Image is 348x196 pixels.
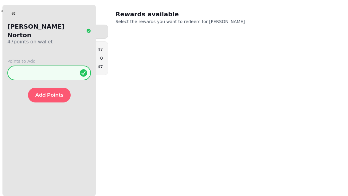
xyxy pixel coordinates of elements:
p: Select the rewards you want to redeem for [115,18,273,25]
button: Add Points [28,88,71,102]
p: 0 [100,55,103,61]
p: [PERSON_NAME] Norton [7,22,85,39]
p: 47 [97,46,103,53]
span: Add Points [35,93,63,98]
h2: Rewards available [115,10,233,18]
p: 47 [97,64,103,70]
label: Points to Add [7,58,91,64]
p: 47 points on wallet [7,38,91,46]
span: [PERSON_NAME] [209,19,245,24]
